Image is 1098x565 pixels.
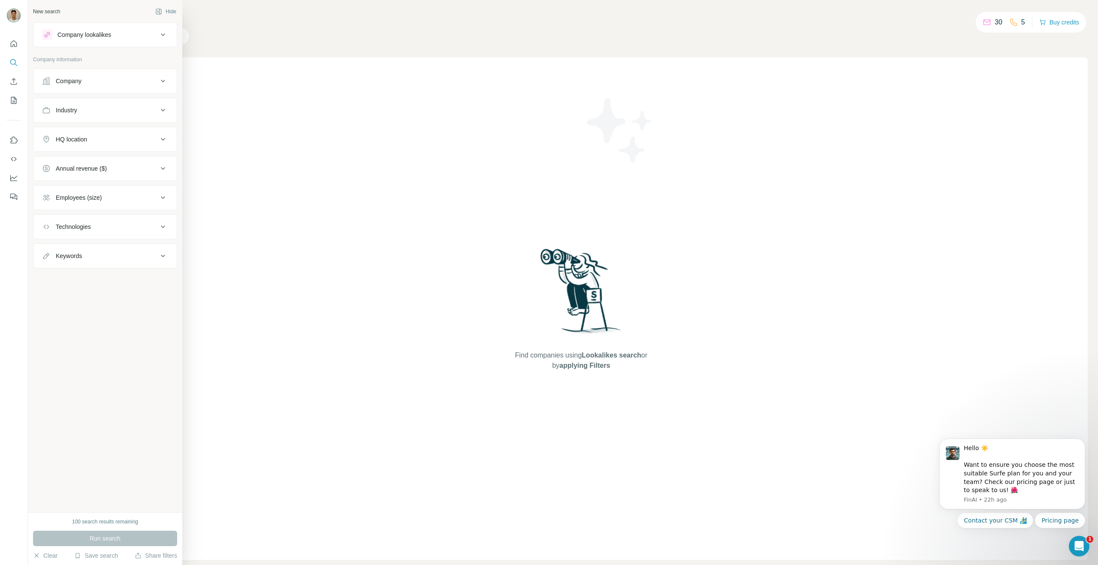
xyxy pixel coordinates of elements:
[33,158,177,179] button: Annual revenue ($)
[33,56,177,63] p: Company information
[56,77,81,85] div: Company
[7,93,21,108] button: My lists
[581,92,658,169] img: Surfe Illustration - Stars
[149,5,182,18] button: Hide
[7,189,21,204] button: Feedback
[33,551,57,560] button: Clear
[75,10,1088,22] h4: Search
[57,30,111,39] div: Company lookalikes
[33,8,60,15] div: New search
[7,9,21,22] img: Avatar
[74,551,118,560] button: Save search
[7,151,21,167] button: Use Surfe API
[56,164,107,173] div: Annual revenue ($)
[135,551,177,560] button: Share filters
[513,350,650,371] span: Find companies using or by
[33,216,177,237] button: Technologies
[926,410,1098,542] iframe: Intercom notifications message
[33,71,177,91] button: Company
[33,24,177,45] button: Company lookalikes
[559,362,610,369] span: applying Filters
[7,74,21,89] button: Enrich CSV
[56,222,91,231] div: Technologies
[1069,536,1089,556] iframe: Intercom live chat
[72,518,138,526] div: 100 search results remaining
[33,187,177,208] button: Employees (size)
[56,135,87,144] div: HQ location
[995,17,1002,27] p: 30
[1086,536,1093,543] span: 1
[7,170,21,186] button: Dashboard
[537,246,626,342] img: Surfe Illustration - Woman searching with binoculars
[33,129,177,150] button: HQ location
[56,193,102,202] div: Employees (size)
[33,100,177,120] button: Industry
[1021,17,1025,27] p: 5
[56,106,77,114] div: Industry
[582,352,641,359] span: Lookalikes search
[7,132,21,148] button: Use Surfe on LinkedIn
[56,252,82,260] div: Keywords
[7,55,21,70] button: Search
[33,246,177,266] button: Keywords
[7,36,21,51] button: Quick start
[1039,16,1079,28] button: Buy credits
